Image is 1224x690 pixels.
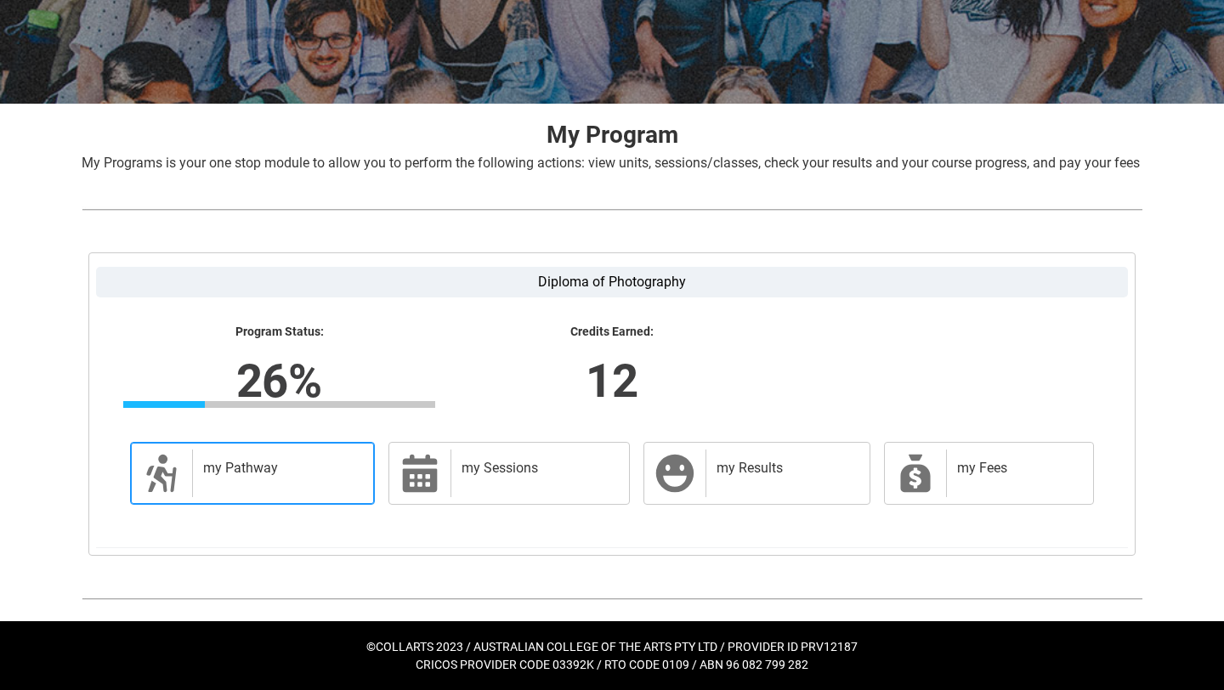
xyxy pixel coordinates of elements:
[884,442,1094,505] a: my Fees
[96,267,1128,297] label: Diploma of Photography
[123,325,435,340] lightning-formatted-text: Program Status:
[82,201,1142,218] img: REDU_GREY_LINE
[203,460,357,477] h2: my Pathway
[123,401,435,408] div: Progress Bar
[130,442,375,505] a: my Pathway
[895,453,936,494] span: My Payments
[347,346,877,416] lightning-formatted-number: 12
[141,453,182,494] span: Description of icon when needed
[547,121,678,149] strong: My Program
[388,442,630,505] a: my Sessions
[462,460,612,477] h2: my Sessions
[456,325,768,340] lightning-formatted-text: Credits Earned:
[14,346,544,416] lightning-formatted-number: 26%
[643,442,870,505] a: my Results
[82,590,1142,608] img: REDU_GREY_LINE
[717,460,853,477] h2: my Results
[82,155,1140,171] span: My Programs is your one stop module to allow you to perform the following actions: view units, se...
[957,460,1076,477] h2: my Fees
